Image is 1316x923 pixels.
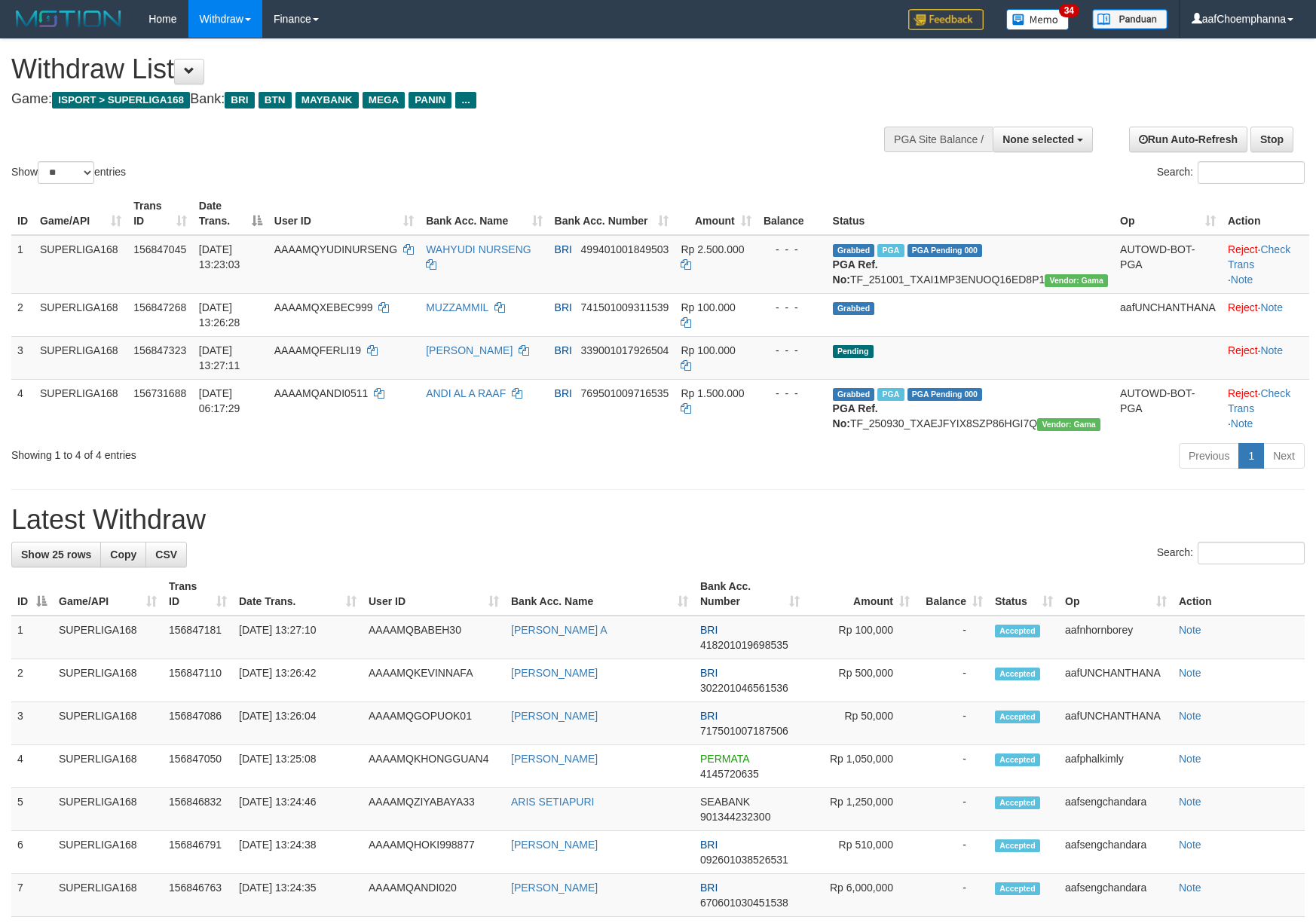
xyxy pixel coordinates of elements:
span: Copy 092601038526531 to clipboard [700,854,788,866]
td: Rp 6,000,000 [806,874,916,917]
td: [DATE] 13:25:08 [233,745,363,788]
span: ... [455,92,476,108]
td: aafsengchandara [1059,788,1173,831]
td: Rp 1,250,000 [806,788,916,831]
span: Accepted [995,796,1040,809]
span: PGA Pending [907,244,983,257]
button: None selected [993,127,1093,152]
a: [PERSON_NAME] [511,667,598,679]
a: Stop [1250,127,1293,152]
td: Rp 100,000 [806,616,916,659]
td: 3 [11,702,53,745]
img: MOTION_logo.png [11,8,126,30]
th: Op: activate to sort column ascending [1059,573,1173,616]
span: BRI [555,243,572,255]
th: Game/API: activate to sort column ascending [34,192,127,235]
th: Amount: activate to sort column ascending [675,192,757,235]
span: Rp 1.500.000 [681,387,744,399]
a: [PERSON_NAME] [426,344,513,356]
td: AAAAMQKEVINNAFA [363,659,505,702]
span: AAAAMQXEBEC999 [274,301,373,313]
td: 1 [11,235,34,294]
th: User ID: activate to sort column ascending [363,573,505,616]
td: Rp 1,050,000 [806,745,916,788]
label: Search: [1157,161,1305,184]
td: 156846791 [163,831,233,874]
td: Rp 500,000 [806,659,916,702]
span: [DATE] 06:17:29 [199,387,240,414]
td: AAAAMQKHONGGUAN4 [363,745,505,788]
input: Search: [1198,161,1305,184]
span: AAAAMQFERLI19 [274,344,361,356]
th: Status: activate to sort column ascending [989,573,1059,616]
a: Note [1179,839,1201,851]
span: BRI [700,624,718,636]
span: 156847045 [133,243,186,255]
span: Copy [110,549,136,561]
td: AAAAMQANDI020 [363,874,505,917]
a: Reject [1228,243,1258,255]
span: 156847323 [133,344,186,356]
a: MUZZAMMIL [426,301,488,313]
span: ISPORT > SUPERLIGA168 [52,92,190,108]
td: aafUNCHANTHANA [1059,659,1173,702]
a: Note [1231,274,1253,286]
td: · [1222,293,1309,336]
td: - [916,702,989,745]
td: aafnhornborey [1059,616,1173,659]
a: Note [1179,753,1201,765]
span: PANIN [409,92,451,108]
a: Check Trans [1228,387,1290,414]
td: AUTOWD-BOT-PGA [1114,235,1222,294]
span: Copy 339001017926504 to clipboard [581,344,669,356]
td: - [916,831,989,874]
a: Note [1179,710,1201,722]
span: Copy 418201019698535 to clipboard [700,639,788,651]
td: 3 [11,336,34,379]
td: SUPERLIGA168 [34,235,127,294]
h1: Withdraw List [11,54,862,84]
a: Note [1231,417,1253,429]
td: SUPERLIGA168 [34,293,127,336]
span: Vendor URL: https://trx31.1velocity.biz [1045,274,1108,287]
span: Accepted [995,625,1040,637]
span: Grabbed [833,302,875,315]
span: Accepted [995,711,1040,723]
a: Reject [1228,344,1258,356]
td: aafUNCHANTHANA [1114,293,1222,336]
img: Feedback.jpg [908,9,984,30]
td: 156846832 [163,788,233,831]
td: Rp 50,000 [806,702,916,745]
td: 2 [11,659,53,702]
td: [DATE] 13:24:46 [233,788,363,831]
span: MAYBANK [295,92,359,108]
td: aafsengchandara [1059,874,1173,917]
span: BRI [555,301,572,313]
span: BRI [225,92,254,108]
td: 156847050 [163,745,233,788]
th: Game/API: activate to sort column ascending [53,573,163,616]
span: Copy 901344232300 to clipboard [700,811,770,823]
span: Copy 717501007187506 to clipboard [700,725,788,737]
td: · · [1222,235,1309,294]
th: Action [1173,573,1305,616]
span: BRI [700,839,718,851]
span: Accepted [995,753,1040,766]
td: SUPERLIGA168 [34,379,127,437]
span: BRI [700,710,718,722]
td: [DATE] 13:27:10 [233,616,363,659]
th: User ID: activate to sort column ascending [268,192,420,235]
td: 2 [11,293,34,336]
td: AAAAMQHOKI998877 [363,831,505,874]
th: Bank Acc. Name: activate to sort column ascending [505,573,694,616]
h4: Game: Bank: [11,92,862,107]
img: panduan.png [1092,9,1168,29]
span: Rp 100.000 [681,344,735,356]
span: Copy 302201046561536 to clipboard [700,682,788,694]
a: [PERSON_NAME] [511,839,598,851]
td: Rp 510,000 [806,831,916,874]
a: [PERSON_NAME] [511,710,598,722]
span: Accepted [995,882,1040,895]
b: PGA Ref. No: [833,402,878,429]
span: Vendor URL: https://trx31.1velocity.biz [1037,418,1100,431]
